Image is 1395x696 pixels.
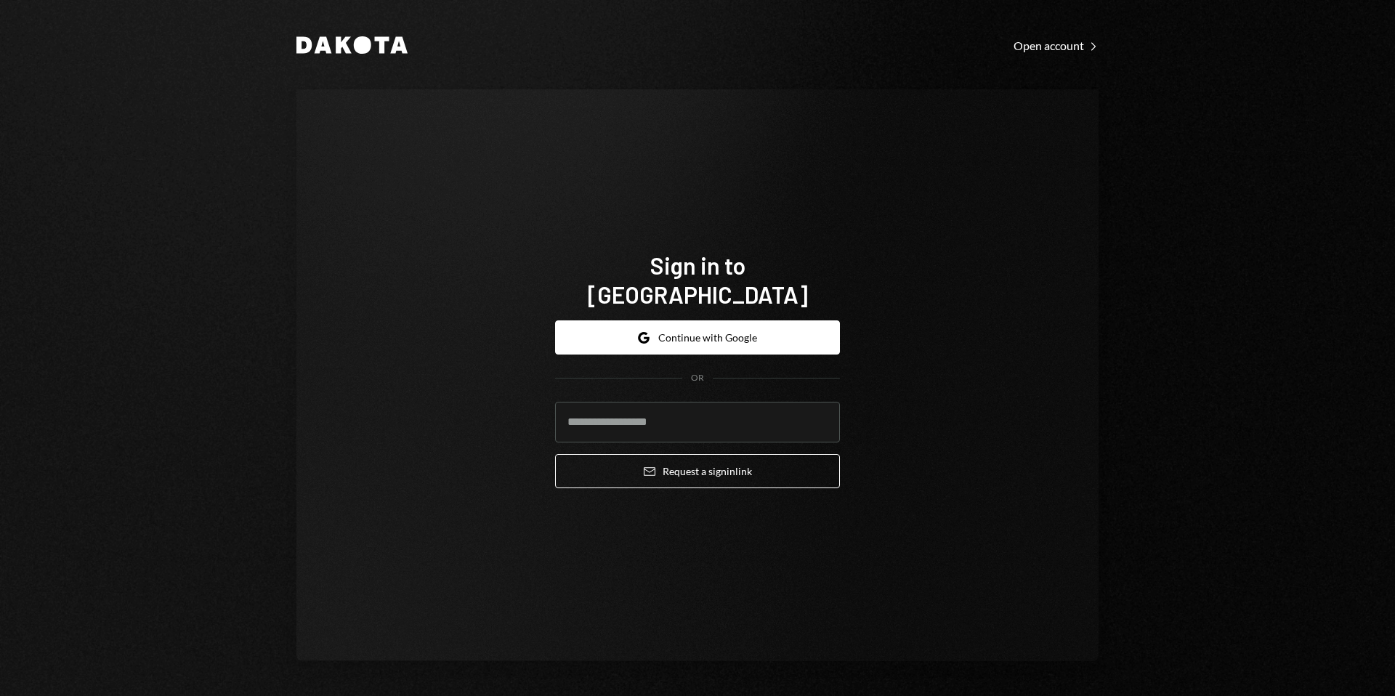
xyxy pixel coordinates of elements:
h1: Sign in to [GEOGRAPHIC_DATA] [555,251,840,309]
button: Request a signinlink [555,454,840,488]
div: OR [691,372,704,384]
button: Continue with Google [555,320,840,355]
div: Open account [1014,39,1099,53]
a: Open account [1014,37,1099,53]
